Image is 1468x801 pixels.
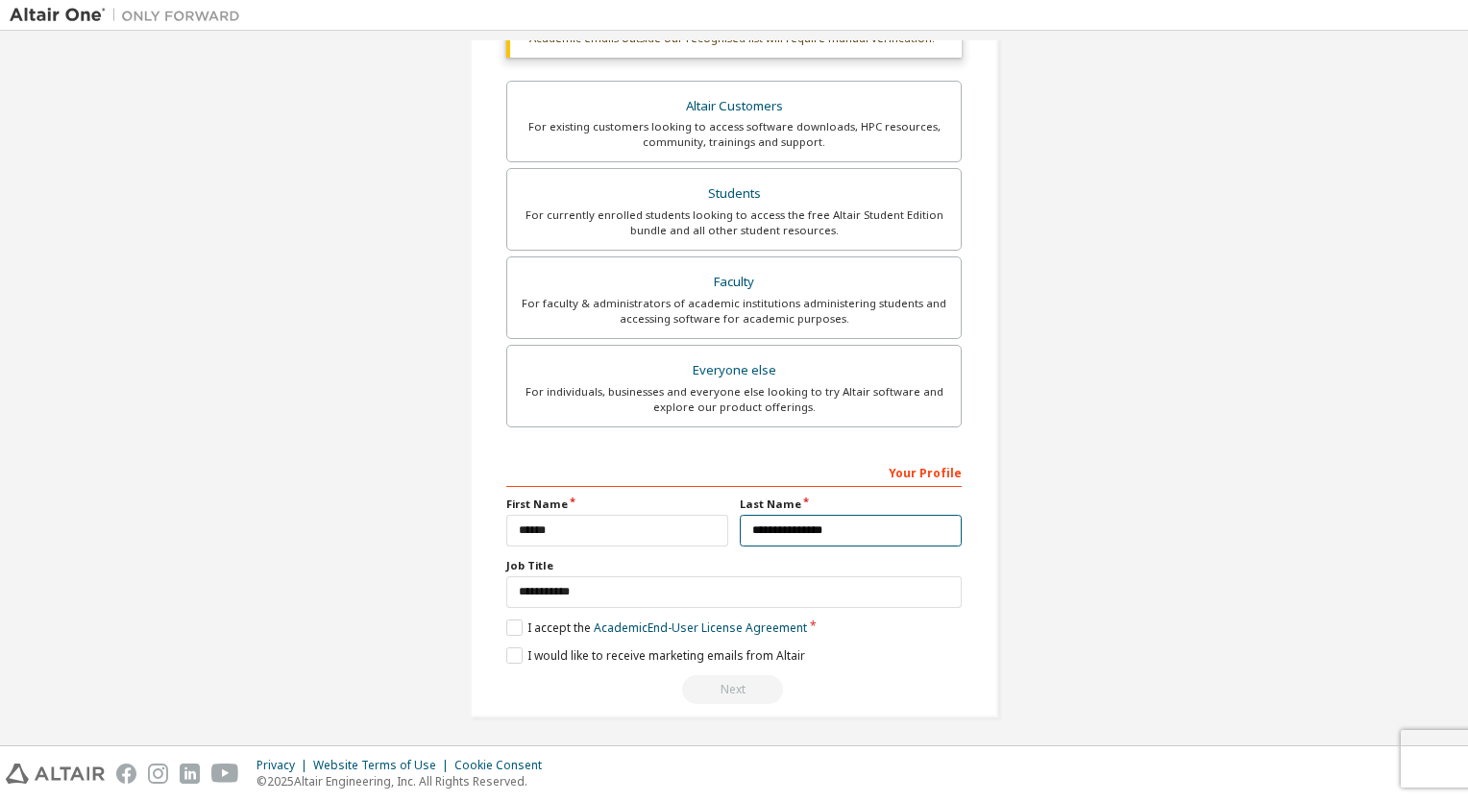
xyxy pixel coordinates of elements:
div: Cookie Consent [454,758,553,773]
label: I would like to receive marketing emails from Altair [506,647,805,664]
div: Website Terms of Use [313,758,454,773]
p: © 2025 Altair Engineering, Inc. All Rights Reserved. [257,773,553,789]
div: Faculty [519,269,949,296]
div: For existing customers looking to access software downloads, HPC resources, community, trainings ... [519,119,949,150]
div: Everyone else [519,357,949,384]
img: Altair One [10,6,250,25]
div: For currently enrolled students looking to access the free Altair Student Edition bundle and all ... [519,207,949,238]
div: For faculty & administrators of academic institutions administering students and accessing softwa... [519,296,949,327]
div: For individuals, businesses and everyone else looking to try Altair software and explore our prod... [519,384,949,415]
div: Provide a valid email to continue [506,675,962,704]
a: Academic End-User License Agreement [594,619,807,636]
label: Job Title [506,558,962,573]
img: youtube.svg [211,764,239,784]
label: First Name [506,497,728,512]
div: Your Profile [506,456,962,487]
label: Last Name [740,497,962,512]
div: Privacy [257,758,313,773]
img: altair_logo.svg [6,764,105,784]
label: I accept the [506,619,807,636]
div: Altair Customers [519,93,949,120]
img: linkedin.svg [180,764,200,784]
img: facebook.svg [116,764,136,784]
div: Students [519,181,949,207]
img: instagram.svg [148,764,168,784]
